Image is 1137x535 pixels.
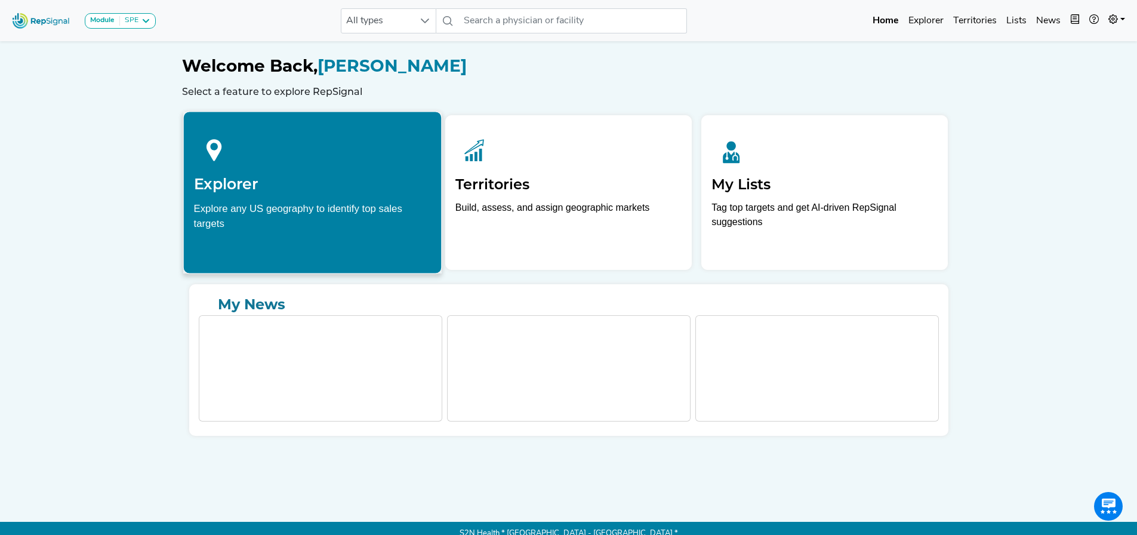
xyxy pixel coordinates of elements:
a: Lists [1002,9,1031,33]
a: My ListsTag top targets and get AI-driven RepSignal suggestions [701,115,948,270]
button: ModuleSPE [85,13,156,29]
input: Search a physician or facility [459,8,687,33]
a: TerritoriesBuild, assess, and assign geographic markets [445,115,692,270]
h2: Territories [455,176,682,193]
div: SPE [120,16,138,26]
h6: Select a feature to explore RepSignal [182,86,956,97]
a: ExplorerExplore any US geography to identify top sales targets [183,111,442,273]
button: Intel Book [1065,9,1084,33]
div: Explore any US geography to identify top sales targets [193,201,431,230]
h1: [PERSON_NAME] [182,56,956,76]
p: Tag top targets and get AI-driven RepSignal suggestions [711,201,938,236]
span: Welcome Back, [182,56,318,76]
h2: Explorer [193,175,431,193]
span: All types [341,9,413,33]
a: Territories [948,9,1002,33]
a: News [1031,9,1065,33]
p: Build, assess, and assign geographic markets [455,201,682,236]
a: My News [199,294,939,315]
a: Home [868,9,904,33]
h2: My Lists [711,176,938,193]
a: Explorer [904,9,948,33]
strong: Module [90,17,115,24]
